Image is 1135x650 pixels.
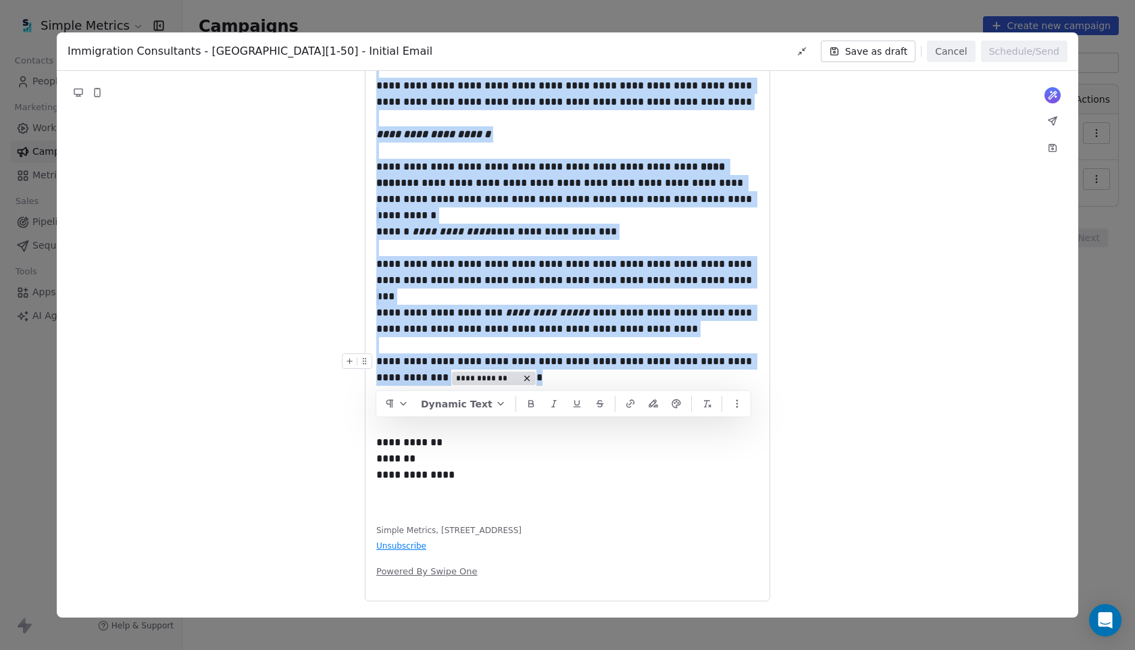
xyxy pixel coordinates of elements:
[927,41,975,62] button: Cancel
[415,394,511,414] button: Dynamic Text
[981,41,1067,62] button: Schedule/Send
[821,41,916,62] button: Save as draft
[68,43,432,59] span: Immigration Consultants - [GEOGRAPHIC_DATA][1-50] - Initial Email
[1089,604,1121,636] div: Open Intercom Messenger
